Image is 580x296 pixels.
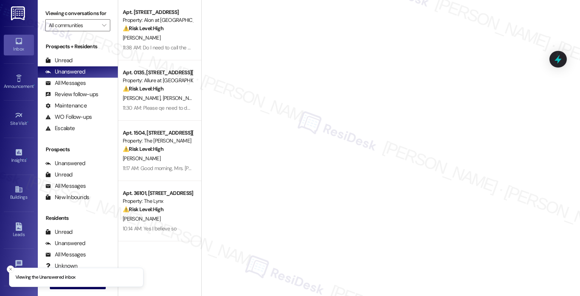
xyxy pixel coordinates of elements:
span: • [26,156,27,162]
a: Inbox [4,35,34,55]
span: [PERSON_NAME] [123,155,160,162]
strong: ⚠️ Risk Level: High [123,206,164,213]
span: • [27,120,28,125]
div: Review follow-ups [45,90,98,98]
div: Maintenance [45,102,87,110]
div: Unanswered [45,239,85,247]
span: • [34,83,35,88]
div: Unanswered [45,68,85,76]
a: Buildings [4,183,34,203]
a: Site Visit • [4,109,34,129]
div: Apt. [STREET_ADDRESS] [123,8,193,16]
div: Prospects [38,146,118,153]
button: Close toast [7,265,14,273]
div: 11:38 AM: Do I need to call the emergency number re: lock not working? [123,44,277,51]
div: New Inbounds [45,193,89,201]
strong: ⚠️ Risk Level: High [123,25,164,32]
span: [PERSON_NAME] [123,215,160,222]
strong: ⚠️ Risk Level: High [123,85,164,92]
p: Viewing the Unanswered inbox [15,274,76,281]
div: Apt. 1504, [STREET_ADDRESS][PERSON_NAME] [123,129,193,137]
i:  [102,22,106,28]
label: Viewing conversations for [45,8,110,19]
div: All Messages [45,79,86,87]
div: 10:14 AM: Yes I believe so [123,225,176,232]
div: Unread [45,171,72,179]
div: Property: Alon at [GEOGRAPHIC_DATA] [123,16,193,24]
div: Apt. 36101, [STREET_ADDRESS][PERSON_NAME] [123,189,193,197]
a: Templates • [4,257,34,278]
a: Leads [4,220,34,241]
div: Escalate [45,124,75,132]
div: Unread [45,57,72,64]
div: Residents [38,214,118,222]
div: Unanswered [45,160,85,167]
strong: ⚠️ Risk Level: High [123,146,164,152]
div: Apt. 0135, [STREET_ADDRESS][PERSON_NAME] [123,69,193,77]
span: [PERSON_NAME] [163,95,201,101]
div: Prospects + Residents [38,43,118,51]
div: Property: The [PERSON_NAME] [123,137,193,145]
span: [PERSON_NAME] [123,95,163,101]
div: All Messages [45,182,86,190]
div: Unread [45,228,72,236]
a: Insights • [4,146,34,166]
span: [PERSON_NAME] [123,34,160,41]
div: All Messages [45,251,86,259]
div: Property: Allure at [GEOGRAPHIC_DATA] [123,77,193,84]
div: WO Follow-ups [45,113,92,121]
img: ResiDesk Logo [11,6,26,20]
input: All communities [49,19,98,31]
div: Property: The Lynx [123,197,193,205]
div: 11:30 AM: Please qe need to do somethin because my co tract is still 1 year long ! And i dont lik... [123,104,378,111]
